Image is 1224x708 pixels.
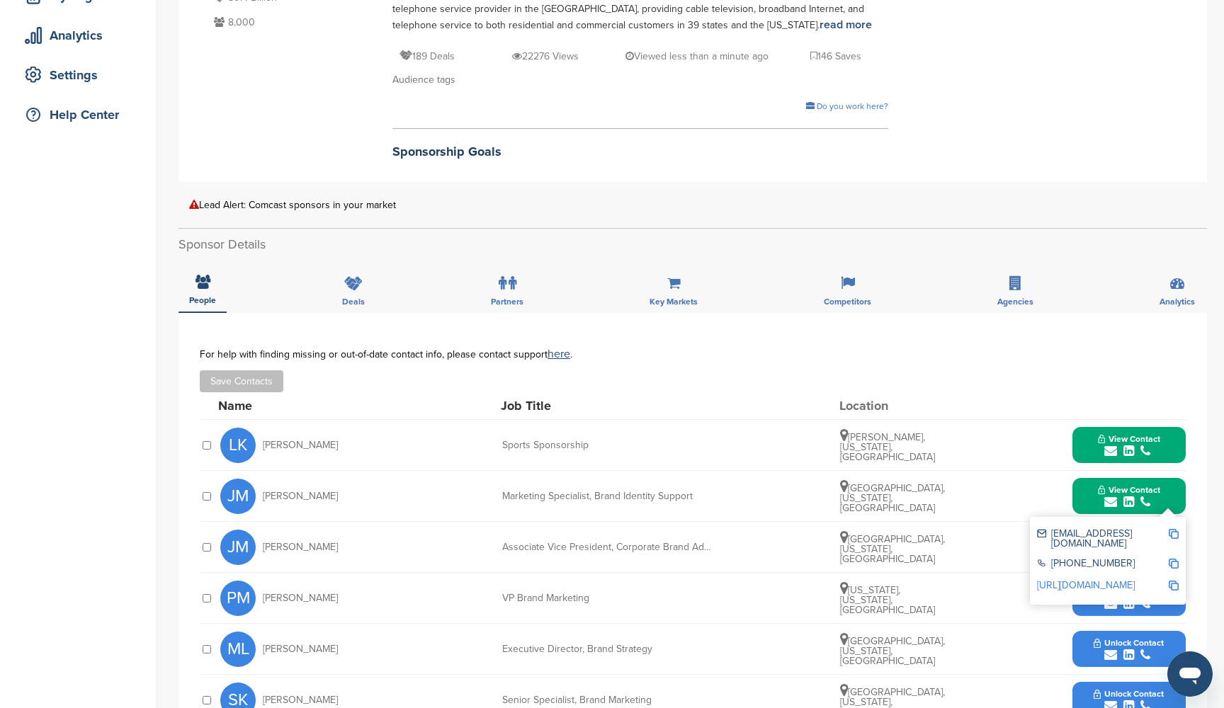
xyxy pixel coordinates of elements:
[263,593,338,603] span: [PERSON_NAME]
[1169,559,1179,569] img: Copy
[178,235,1207,254] h2: Sponsor Details
[502,542,715,552] div: Associate Vice President, Corporate Brand Advertising
[820,18,872,32] a: read more
[21,23,142,48] div: Analytics
[1037,529,1168,549] div: [EMAIL_ADDRESS][DOMAIN_NAME]
[650,297,698,306] span: Key Markets
[220,428,256,463] span: LK
[1169,529,1179,539] img: Copy
[14,59,142,91] a: Settings
[1037,579,1135,591] a: [URL][DOMAIN_NAME]
[218,399,374,412] div: Name
[14,19,142,52] a: Analytics
[1098,434,1160,444] span: View Contact
[548,347,570,361] a: here
[806,101,888,111] a: Do you work here?
[502,491,715,501] div: Marketing Specialist, Brand Identity Support
[501,399,713,412] div: Job Title
[21,62,142,88] div: Settings
[263,695,338,705] span: [PERSON_NAME]
[840,533,945,565] span: [GEOGRAPHIC_DATA], [US_STATE], [GEOGRAPHIC_DATA]
[840,482,945,514] span: [GEOGRAPHIC_DATA], [US_STATE], [GEOGRAPHIC_DATA]
[200,370,283,392] button: Save Contacts
[502,440,715,450] div: Sports Sponsorship
[1081,475,1177,518] button: View Contact
[392,72,888,88] div: Audience tags
[1098,485,1160,495] span: View Contact
[1081,424,1177,467] button: View Contact
[817,101,888,111] span: Do you work here?
[625,47,769,65] p: Viewed less than a minute ago
[810,47,861,65] p: 146 Saves
[220,530,256,565] span: JM
[1077,628,1181,670] button: Unlock Contact
[839,399,946,412] div: Location
[502,695,715,705] div: Senior Specialist, Brand Marketing
[824,297,871,306] span: Competitors
[14,98,142,131] a: Help Center
[21,102,142,127] div: Help Center
[840,635,945,667] span: [GEOGRAPHIC_DATA], [US_STATE], [GEOGRAPHIC_DATA]
[392,142,888,161] h2: Sponsorship Goals
[1167,651,1213,697] iframe: Button to launch messaging window
[491,297,523,306] span: Partners
[512,47,579,65] p: 22276 Views
[1160,297,1195,306] span: Analytics
[263,542,338,552] span: [PERSON_NAME]
[840,431,935,463] span: [PERSON_NAME], [US_STATE], [GEOGRAPHIC_DATA]
[342,297,365,306] span: Deals
[210,13,378,31] p: 8,000
[1094,638,1164,648] span: Unlock Contact
[1037,559,1168,571] div: [PHONE_NUMBER]
[200,348,1186,360] div: For help with finding missing or out-of-date contact info, please contact support .
[220,632,256,667] span: ML
[840,584,935,616] span: [US_STATE], [US_STATE], [GEOGRAPHIC_DATA]
[263,644,338,654] span: [PERSON_NAME]
[1094,689,1164,699] span: Unlock Contact
[220,479,256,514] span: JM
[502,593,715,603] div: VP Brand Marketing
[189,296,216,304] span: People
[263,440,338,450] span: [PERSON_NAME]
[399,47,455,65] p: 189 Deals
[997,297,1033,306] span: Agencies
[189,200,1196,210] div: Lead Alert: Comcast sponsors in your market
[502,644,715,654] div: Executive Director, Brand Strategy
[220,581,256,616] span: PM
[263,491,338,501] span: [PERSON_NAME]
[1169,581,1179,590] img: Copy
